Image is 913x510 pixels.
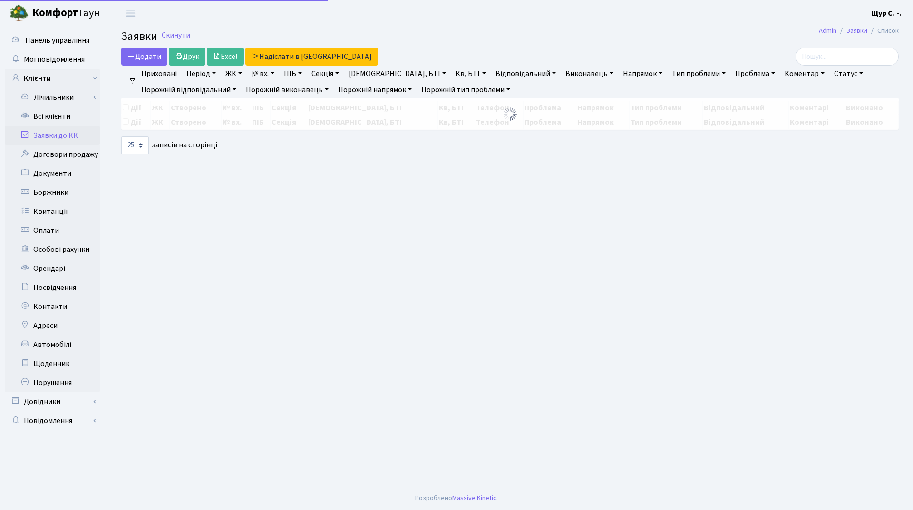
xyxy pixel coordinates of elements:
[345,66,450,82] a: [DEMOGRAPHIC_DATA], БТІ
[5,316,100,335] a: Адреси
[5,354,100,373] a: Щоденник
[207,48,244,66] a: Excel
[846,26,867,36] a: Заявки
[32,5,78,20] b: Комфорт
[137,66,181,82] a: Приховані
[5,69,100,88] a: Клієнти
[5,221,100,240] a: Оплати
[5,259,100,278] a: Орендарі
[121,28,157,45] span: Заявки
[119,5,143,21] button: Переключити навігацію
[781,66,828,82] a: Коментар
[5,335,100,354] a: Автомобілі
[562,66,617,82] a: Виконавець
[5,297,100,316] a: Контакти
[308,66,343,82] a: Секція
[5,373,100,392] a: Порушення
[245,48,378,66] a: Надіслати в [GEOGRAPHIC_DATA]
[32,5,100,21] span: Таун
[5,183,100,202] a: Боржники
[5,278,100,297] a: Посвідчення
[248,66,278,82] a: № вх.
[805,21,913,41] nav: breadcrumb
[222,66,246,82] a: ЖК
[452,66,489,82] a: Кв, БТІ
[24,54,85,65] span: Мої повідомлення
[5,126,100,145] a: Заявки до КК
[418,82,514,98] a: Порожній тип проблеми
[5,145,100,164] a: Договори продажу
[162,31,190,40] a: Скинути
[334,82,416,98] a: Порожній напрямок
[871,8,902,19] a: Щур С. -.
[492,66,560,82] a: Відповідальний
[242,82,332,98] a: Порожній виконавець
[5,50,100,69] a: Мої повідомлення
[5,392,100,411] a: Довідники
[11,88,100,107] a: Лічильники
[121,136,217,154] label: записів на сторінці
[25,35,89,46] span: Панель управління
[796,48,899,66] input: Пошук...
[5,202,100,221] a: Квитанції
[5,411,100,430] a: Повідомлення
[183,66,220,82] a: Період
[452,493,496,503] a: Massive Kinetic
[731,66,779,82] a: Проблема
[415,493,498,503] div: Розроблено .
[127,51,161,62] span: Додати
[280,66,306,82] a: ПІБ
[5,164,100,183] a: Документи
[668,66,729,82] a: Тип проблеми
[819,26,836,36] a: Admin
[10,4,29,23] img: logo.png
[169,48,205,66] a: Друк
[121,48,167,66] a: Додати
[867,26,899,36] li: Список
[503,106,518,122] img: Обробка...
[5,240,100,259] a: Особові рахунки
[121,136,149,154] select: записів на сторінці
[5,31,100,50] a: Панель управління
[5,107,100,126] a: Всі клієнти
[619,66,666,82] a: Напрямок
[830,66,867,82] a: Статус
[137,82,240,98] a: Порожній відповідальний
